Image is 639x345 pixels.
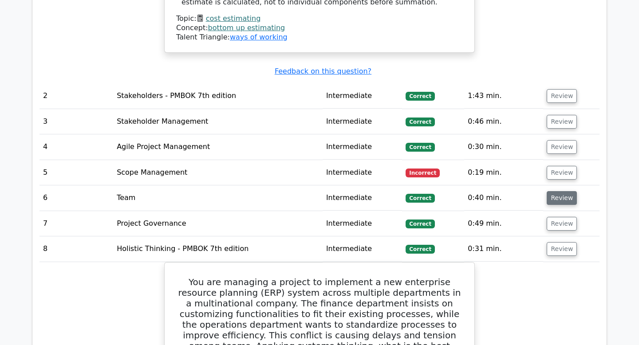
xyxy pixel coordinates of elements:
[547,166,577,180] button: Review
[464,160,543,185] td: 0:19 min.
[39,109,113,134] td: 3
[208,24,285,32] a: bottom up estimating
[39,185,113,211] td: 6
[113,185,323,211] td: Team
[275,67,371,75] a: Feedback on this question?
[406,220,434,228] span: Correct
[406,92,434,101] span: Correct
[113,83,323,109] td: Stakeholders - PMBOK 7th edition
[230,33,288,41] a: ways of working
[547,242,577,256] button: Review
[206,14,261,23] a: cost estimating
[406,143,434,152] span: Correct
[406,194,434,203] span: Correct
[39,211,113,236] td: 7
[176,14,463,24] div: Topic:
[113,236,323,262] td: Holistic Thinking - PMBOK 7th edition
[323,160,402,185] td: Intermediate
[406,245,434,254] span: Correct
[547,140,577,154] button: Review
[113,109,323,134] td: Stakeholder Management
[464,83,543,109] td: 1:43 min.
[464,134,543,160] td: 0:30 min.
[323,109,402,134] td: Intermediate
[464,185,543,211] td: 0:40 min.
[323,211,402,236] td: Intermediate
[323,236,402,262] td: Intermediate
[464,109,543,134] td: 0:46 min.
[176,24,463,33] div: Concept:
[176,14,463,42] div: Talent Triangle:
[113,211,323,236] td: Project Governance
[323,83,402,109] td: Intermediate
[323,134,402,160] td: Intermediate
[406,169,440,177] span: Incorrect
[547,217,577,231] button: Review
[39,236,113,262] td: 8
[464,236,543,262] td: 0:31 min.
[113,160,323,185] td: Scope Management
[547,191,577,205] button: Review
[39,160,113,185] td: 5
[39,134,113,160] td: 4
[547,115,577,129] button: Review
[323,185,402,211] td: Intermediate
[113,134,323,160] td: Agile Project Management
[39,83,113,109] td: 2
[547,89,577,103] button: Review
[406,118,434,126] span: Correct
[464,211,543,236] td: 0:49 min.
